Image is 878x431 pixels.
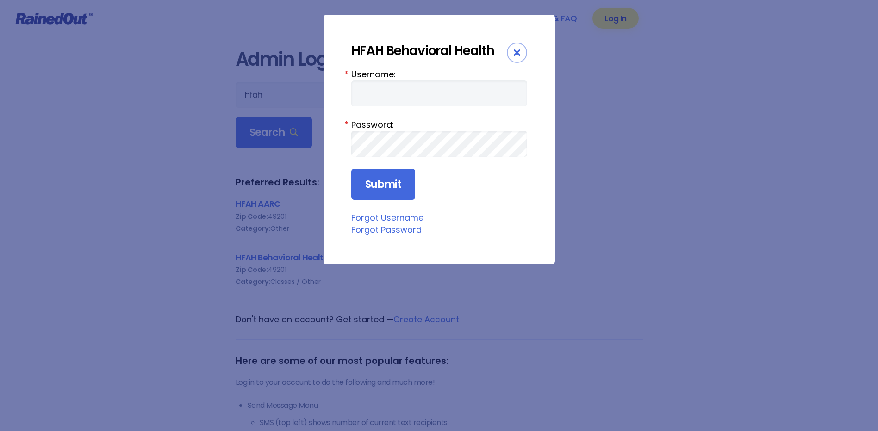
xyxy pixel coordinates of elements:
[351,169,415,200] input: Submit
[351,118,527,131] label: Password:
[351,68,527,80] label: Username:
[351,43,507,59] div: HFAH Behavioral Health
[351,212,423,223] a: Forgot Username
[507,43,527,63] div: Close
[351,224,422,235] a: Forgot Password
